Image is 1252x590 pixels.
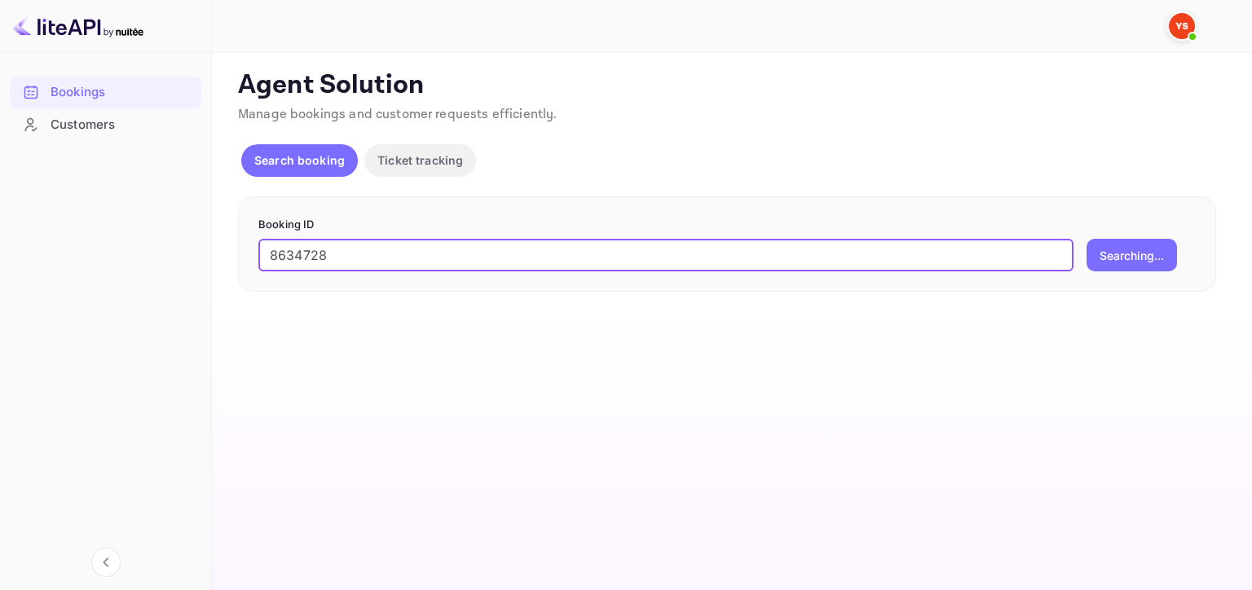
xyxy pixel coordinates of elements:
[238,69,1223,102] p: Agent Solution
[13,13,143,39] img: LiteAPI logo
[10,109,201,139] a: Customers
[10,77,201,108] div: Bookings
[254,152,345,169] p: Search booking
[1087,239,1177,271] button: Searching...
[51,116,193,134] div: Customers
[51,83,193,102] div: Bookings
[258,239,1073,271] input: Enter Booking ID (e.g., 63782194)
[238,106,558,123] span: Manage bookings and customer requests efficiently.
[258,217,1196,233] p: Booking ID
[10,109,201,141] div: Customers
[377,152,463,169] p: Ticket tracking
[91,548,121,577] button: Collapse navigation
[10,77,201,107] a: Bookings
[1169,13,1195,39] img: Yandex Support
